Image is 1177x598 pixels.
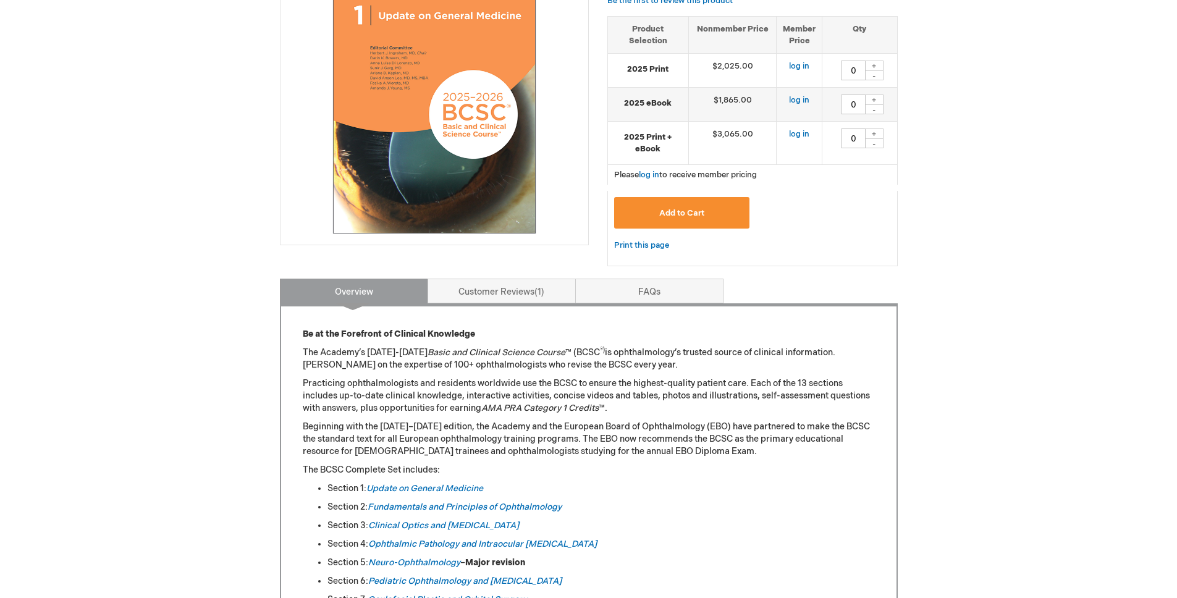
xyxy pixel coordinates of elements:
th: Member Price [777,16,822,53]
div: - [865,70,884,80]
sup: ®) [600,347,605,354]
span: Add to Cart [659,208,704,218]
li: Section 5: – [327,557,875,569]
input: Qty [841,61,866,80]
a: log in [639,170,659,180]
div: - [865,104,884,114]
em: AMA PRA Category 1 Credits [481,403,599,413]
strong: Be at the Forefront of Clinical Knowledge [303,329,475,339]
p: The Academy’s [DATE]-[DATE] ™ (BCSC is ophthalmology’s trusted source of clinical information. [P... [303,347,875,371]
li: Section 2: [327,501,875,513]
td: $3,065.00 [688,122,777,165]
div: + [865,128,884,139]
li: Section 6: [327,575,875,587]
th: Qty [822,16,897,53]
a: log in [789,61,809,71]
a: FAQs [575,279,723,303]
em: Basic and Clinical Science Course [428,347,565,358]
div: + [865,61,884,71]
a: Print this page [614,238,669,253]
a: log in [789,129,809,139]
a: Pediatric Ophthalmology and [MEDICAL_DATA] [368,576,562,586]
th: Product Selection [608,16,689,53]
a: Neuro-Ophthalmology [368,557,460,568]
li: Section 1: [327,482,875,495]
p: The BCSC Complete Set includes: [303,464,875,476]
a: Clinical Optics and [MEDICAL_DATA] [368,520,519,531]
input: Qty [841,128,866,148]
strong: 2025 Print + eBook [614,132,682,154]
a: Overview [280,279,428,303]
li: Section 4: [327,538,875,550]
span: 1 [534,287,544,297]
a: Customer Reviews1 [428,279,576,303]
p: Beginning with the [DATE]–[DATE] edition, the Academy and the European Board of Ophthalmology (EB... [303,421,875,458]
button: Add to Cart [614,197,750,229]
strong: 2025 eBook [614,98,682,109]
a: Fundamentals and Principles of Ophthalmology [368,502,562,512]
li: Section 3: [327,520,875,532]
strong: 2025 Print [614,64,682,75]
div: - [865,138,884,148]
a: log in [789,95,809,105]
div: + [865,95,884,105]
td: $1,865.00 [688,88,777,122]
a: Ophthalmic Pathology and Intraocular [MEDICAL_DATA] [368,539,597,549]
span: Please to receive member pricing [614,170,757,180]
strong: Major revision [465,557,525,568]
a: Update on General Medicine [366,483,483,494]
th: Nonmember Price [688,16,777,53]
td: $2,025.00 [688,54,777,88]
input: Qty [841,95,866,114]
p: Practicing ophthalmologists and residents worldwide use the BCSC to ensure the highest-quality pa... [303,377,875,415]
